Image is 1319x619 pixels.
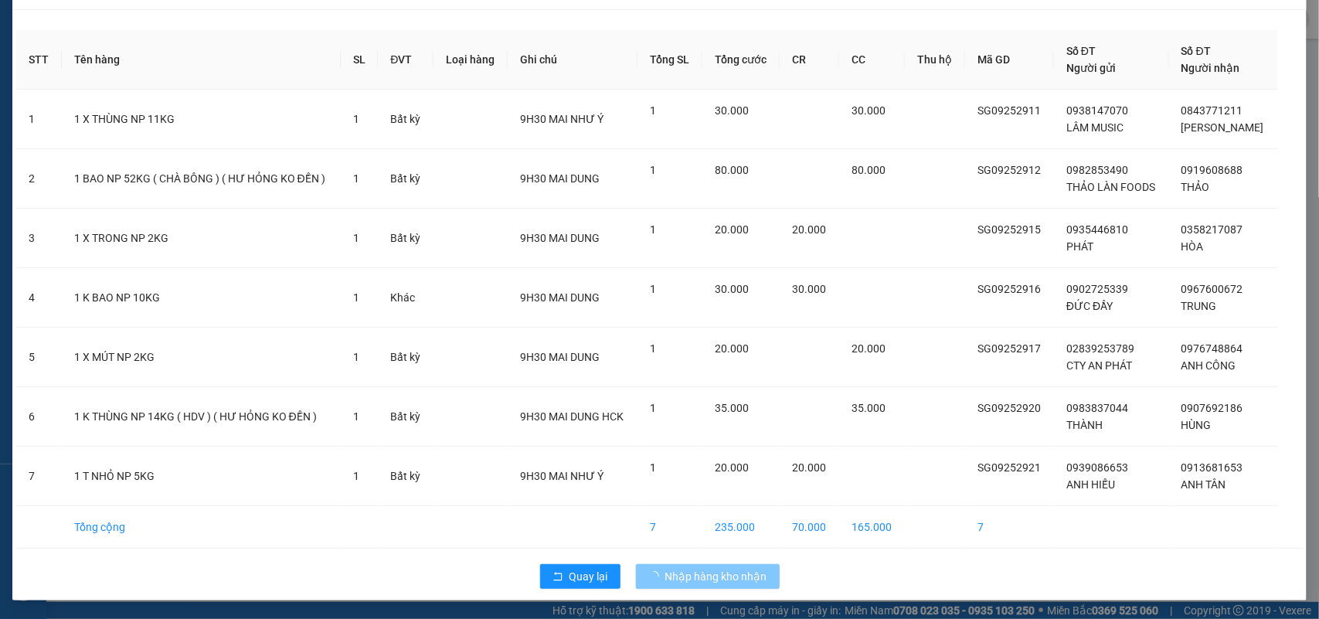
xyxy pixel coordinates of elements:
[977,342,1041,355] span: SG09252917
[16,447,62,506] td: 7
[353,351,359,363] span: 1
[62,447,341,506] td: 1 T NHỎ NP 5KG
[5,97,178,108] span: N.nhận:
[650,283,656,295] span: 1
[16,268,62,328] td: 4
[965,30,1054,90] th: Mã GD
[1066,342,1134,355] span: 02839253789
[650,461,656,474] span: 1
[780,506,839,549] td: 70.000
[552,571,563,583] span: rollback
[1181,402,1243,414] span: 0907692186
[117,97,178,108] span: 0789678642
[637,506,702,549] td: 7
[353,470,359,482] span: 1
[1066,419,1103,431] span: THÀNH
[378,30,433,90] th: ĐVT
[353,113,359,125] span: 1
[905,30,965,90] th: Thu hộ
[852,164,886,176] span: 80.000
[70,83,147,94] span: 13:22:43 [DATE]
[5,69,117,80] span: N.gửi:
[62,209,341,268] td: 1 X TRONG NP 2KG
[520,351,600,363] span: 9H30 MAI DUNG
[715,402,749,414] span: 35.000
[508,30,637,90] th: Ghi chú
[66,9,130,19] span: [PERSON_NAME]
[341,30,379,90] th: SL
[977,164,1041,176] span: SG09252912
[62,268,341,328] td: 1 K BAO NP 10KG
[47,108,183,125] span: 2 BAO NP 36KG 8KG
[378,209,433,268] td: Bất kỳ
[62,387,341,447] td: 1 K THÙNG NP 14KG ( HDV ) ( HƯ HỎNG KO ĐỀN )
[702,30,780,90] th: Tổng cước
[1066,478,1115,491] span: ANH HIẾU
[648,571,665,582] span: loading
[353,410,359,423] span: 1
[1181,342,1243,355] span: 0976748864
[1066,223,1128,236] span: 0935446810
[5,7,130,19] span: 18:03-
[780,30,839,90] th: CR
[1181,181,1210,193] span: THẢO
[378,447,433,506] td: Bất kỳ
[1066,402,1128,414] span: 0983837044
[16,209,62,268] td: 3
[5,83,67,94] span: Ngày/ giờ gửi:
[650,164,656,176] span: 1
[1066,240,1093,253] span: PHÁT
[520,410,624,423] span: 9H30 MAI DUNG HCK
[977,223,1041,236] span: SG09252915
[1066,164,1128,176] span: 0982853490
[1181,121,1264,134] span: [PERSON_NAME]
[433,30,508,90] th: Loại hàng
[1181,478,1226,491] span: ANH TÂN
[520,113,603,125] span: 9H30 MAI NHƯ Ý
[62,506,341,549] td: Tổng cộng
[792,461,826,474] span: 20.000
[55,69,117,80] span: 0944324882
[792,223,826,236] span: 20.000
[715,223,749,236] span: 20.000
[977,283,1041,295] span: SG09252916
[1066,300,1113,312] span: ĐỨC ĐẦY
[378,90,433,149] td: Bất kỳ
[520,172,600,185] span: 9H30 MAI DUNG
[715,104,749,117] span: 30.000
[852,104,886,117] span: 30.000
[16,328,62,387] td: 5
[715,283,749,295] span: 30.000
[16,387,62,447] td: 6
[520,470,603,482] span: 9H30 MAI NHƯ Ý
[1181,164,1243,176] span: 0919608688
[1181,359,1236,372] span: ANH CÔNG
[1066,121,1124,134] span: LÂM MUSIC
[1181,223,1243,236] span: 0358217087
[378,149,433,209] td: Bất kỳ
[54,35,177,52] strong: MĐH:
[62,90,341,149] td: 1 X THÙNG NP 11KG
[1181,45,1211,57] span: Số ĐT
[1181,461,1243,474] span: 0913681653
[378,328,433,387] td: Bất kỳ
[520,232,600,244] span: 9H30 MAI DUNG
[62,30,341,90] th: Tên hàng
[5,112,183,124] span: Tên hàng:
[650,223,656,236] span: 1
[1066,45,1096,57] span: Số ĐT
[839,30,905,90] th: CC
[40,97,117,108] span: HÀ ( SỐ ĐÚNG )-
[62,149,341,209] td: 1 BAO NP 52KG ( CHÀ BÔNG ) ( HƯ HỎNG KO ĐỀN )
[792,283,826,295] span: 30.000
[637,30,702,90] th: Tổng SL
[715,461,749,474] span: 20.000
[665,568,767,585] span: Nhập hàng kho nhận
[650,402,656,414] span: 1
[715,164,749,176] span: 80.000
[650,342,656,355] span: 1
[1181,62,1240,74] span: Người nhận
[715,342,749,355] span: 20.000
[650,104,656,117] span: 1
[353,291,359,304] span: 1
